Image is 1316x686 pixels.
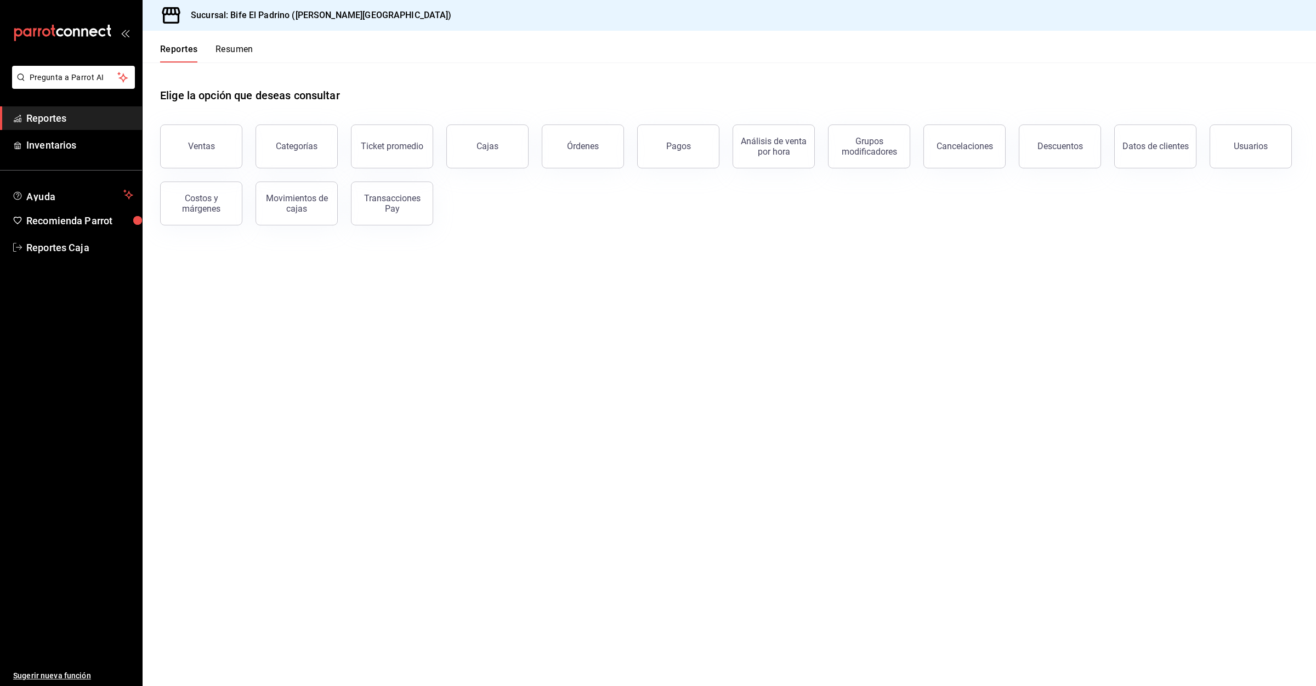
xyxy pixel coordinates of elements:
div: Descuentos [1037,141,1083,151]
button: Movimientos de cajas [256,182,338,225]
button: Categorías [256,124,338,168]
div: Ventas [188,141,215,151]
span: Pregunta a Parrot AI [30,72,118,83]
button: Costos y márgenes [160,182,242,225]
span: Inventarios [26,138,133,152]
h1: Elige la opción que deseas consultar [160,87,340,104]
button: Descuentos [1019,124,1101,168]
button: open_drawer_menu [121,29,129,37]
a: Pregunta a Parrot AI [8,80,135,91]
div: Órdenes [567,141,599,151]
div: Movimientos de cajas [263,193,331,214]
button: Cancelaciones [923,124,1006,168]
div: Transacciones Pay [358,193,426,214]
span: Reportes Caja [26,240,133,255]
button: Datos de clientes [1114,124,1196,168]
div: Pagos [666,141,691,151]
button: Transacciones Pay [351,182,433,225]
div: navigation tabs [160,44,253,63]
div: Usuarios [1234,141,1268,151]
button: Grupos modificadores [828,124,910,168]
div: Datos de clientes [1122,141,1189,151]
button: Análisis de venta por hora [733,124,815,168]
div: Cancelaciones [937,141,993,151]
div: Análisis de venta por hora [740,136,808,157]
div: Cajas [477,140,499,153]
a: Cajas [446,124,529,168]
span: Ayuda [26,188,119,201]
button: Resumen [215,44,253,63]
div: Ticket promedio [361,141,423,151]
button: Ticket promedio [351,124,433,168]
button: Ventas [160,124,242,168]
button: Reportes [160,44,198,63]
span: Reportes [26,111,133,126]
h3: Sucursal: Bife El Padrino ([PERSON_NAME][GEOGRAPHIC_DATA]) [182,9,452,22]
span: Sugerir nueva función [13,670,133,682]
div: Grupos modificadores [835,136,903,157]
div: Categorías [276,141,317,151]
div: Costos y márgenes [167,193,235,214]
button: Pagos [637,124,719,168]
button: Usuarios [1210,124,1292,168]
button: Pregunta a Parrot AI [12,66,135,89]
span: Recomienda Parrot [26,213,133,228]
button: Órdenes [542,124,624,168]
